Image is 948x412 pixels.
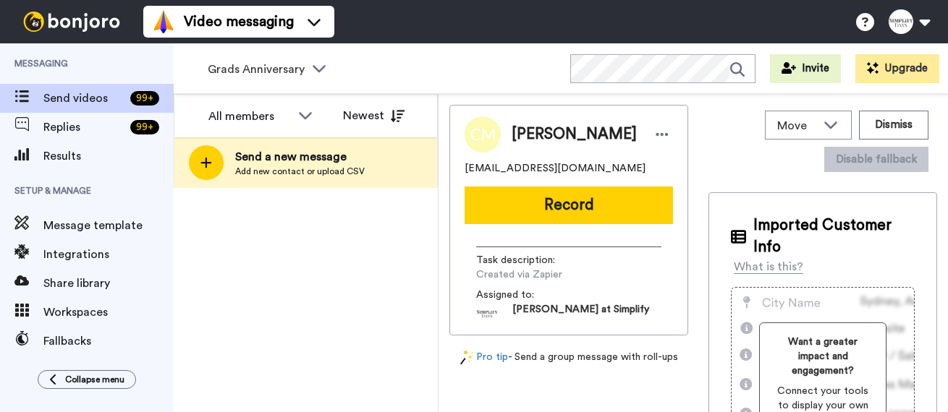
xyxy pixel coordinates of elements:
[460,350,473,365] img: magic-wand.svg
[465,186,673,224] button: Record
[43,332,174,350] span: Fallbacks
[208,108,291,125] div: All members
[152,10,175,33] img: vm-color.svg
[235,148,365,166] span: Send a new message
[476,253,577,267] span: Task description :
[235,166,365,177] span: Add new contact or upload CSV
[43,147,174,165] span: Results
[465,161,646,176] span: [EMAIL_ADDRESS][DOMAIN_NAME]
[38,370,136,389] button: Collapse menu
[753,215,915,258] span: Imported Customer Info
[130,120,159,134] div: 99 +
[476,288,577,302] span: Assigned to:
[43,90,124,107] span: Send videos
[476,267,614,282] span: Created via Zapier
[43,246,174,263] span: Integrations
[449,350,688,365] div: - Send a group message with roll-ups
[771,335,874,378] span: Want a greater impact and engagement?
[17,12,126,32] img: bj-logo-header-white.svg
[476,302,498,324] img: d68a98d3-f47b-4afc-a0d4-3a8438d4301f-1535983152.jpg
[460,350,508,365] a: Pro tip
[512,124,637,145] span: [PERSON_NAME]
[43,304,174,321] span: Workspaces
[130,91,159,106] div: 99 +
[65,374,124,385] span: Collapse menu
[465,116,501,153] img: Image of Cynthia Mayer
[859,111,928,140] button: Dismiss
[777,117,816,134] span: Move
[184,12,294,32] span: Video messaging
[855,54,939,83] button: Upgrade
[512,302,649,324] span: [PERSON_NAME] at Simplify
[208,61,305,78] span: Grads Anniversary
[824,147,928,172] button: Disable fallback
[43,217,174,234] span: Message template
[43,119,124,136] span: Replies
[43,275,174,292] span: Share library
[734,258,803,275] div: What is this?
[770,54,841,83] button: Invite
[332,101,415,130] button: Newest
